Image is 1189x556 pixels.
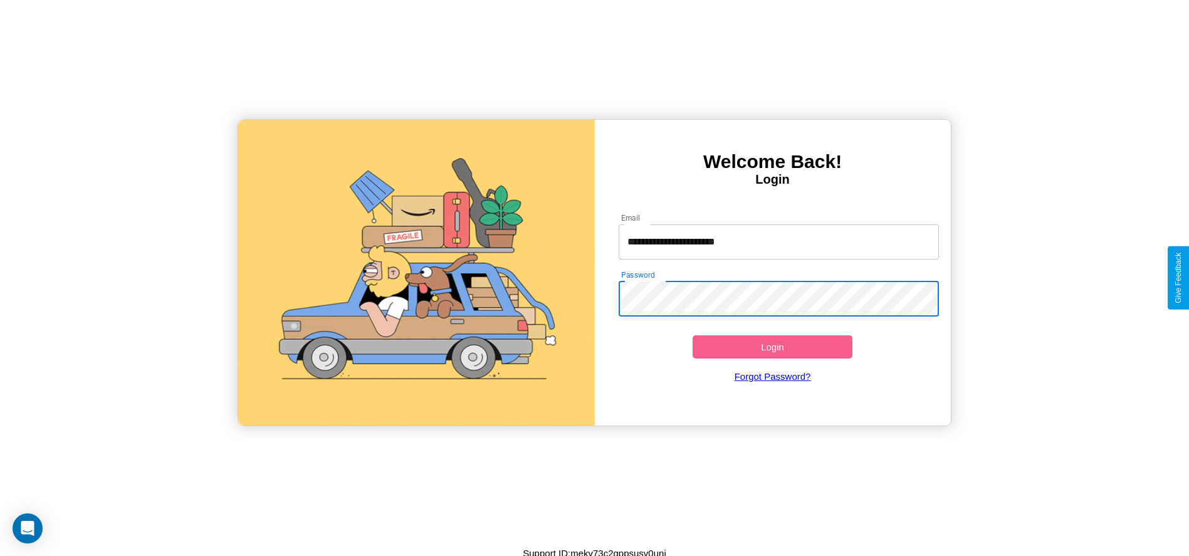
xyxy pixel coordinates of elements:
div: Open Intercom Messenger [13,513,43,543]
h3: Welcome Back! [595,151,951,172]
label: Email [621,212,641,223]
label: Password [621,270,654,280]
h4: Login [595,172,951,187]
button: Login [693,335,853,359]
a: Forgot Password? [612,359,933,394]
div: Give Feedback [1174,253,1183,303]
img: gif [238,120,594,426]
